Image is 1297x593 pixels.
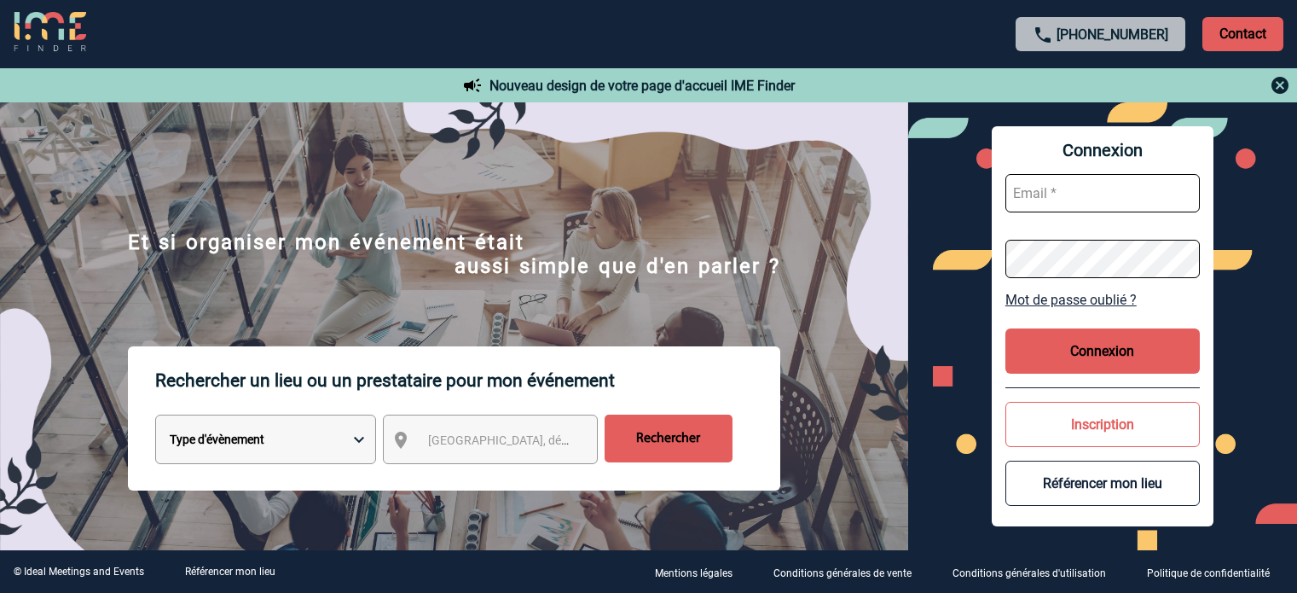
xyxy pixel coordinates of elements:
[155,346,780,415] p: Rechercher un lieu ou un prestataire pour mon événement
[185,566,275,578] a: Référencer mon lieu
[773,567,912,579] p: Conditions générales de vente
[760,564,939,580] a: Conditions générales de vente
[1005,461,1200,506] button: Référencer mon lieu
[1033,25,1053,45] img: call-24-px.png
[1005,402,1200,447] button: Inscription
[605,415,732,462] input: Rechercher
[641,564,760,580] a: Mentions légales
[1057,26,1168,43] a: [PHONE_NUMBER]
[1005,140,1200,160] span: Connexion
[1005,328,1200,374] button: Connexion
[1005,174,1200,212] input: Email *
[14,566,144,578] div: © Ideal Meetings and Events
[1202,17,1283,51] p: Contact
[428,433,665,447] span: [GEOGRAPHIC_DATA], département, région...
[952,567,1106,579] p: Conditions générales d'utilisation
[1133,564,1297,580] a: Politique de confidentialité
[1005,292,1200,308] a: Mot de passe oublié ?
[939,564,1133,580] a: Conditions générales d'utilisation
[1147,567,1270,579] p: Politique de confidentialité
[655,567,732,579] p: Mentions légales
